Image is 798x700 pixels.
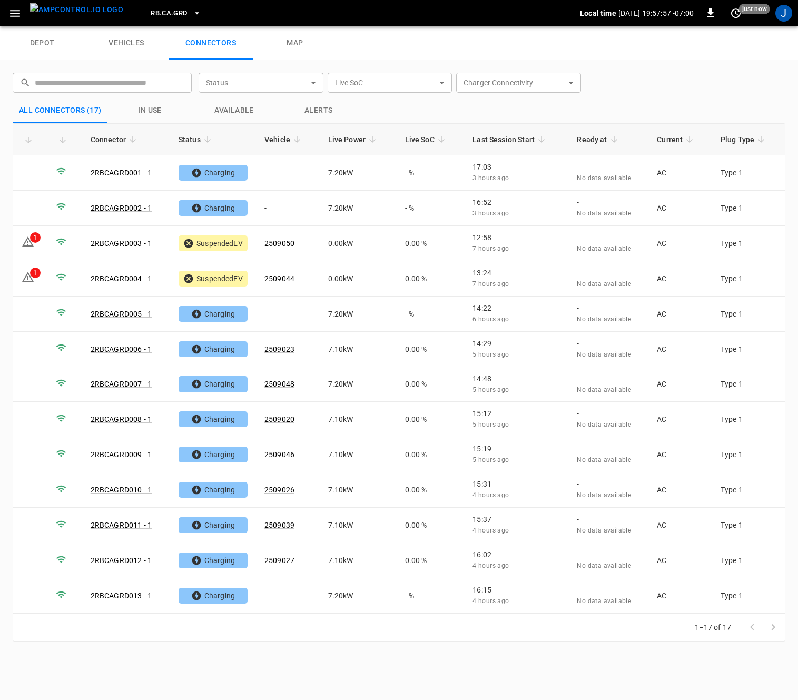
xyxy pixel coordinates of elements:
[472,421,509,428] span: 5 hours ago
[712,437,785,472] td: Type 1
[472,597,509,605] span: 4 hours ago
[472,443,560,454] p: 15:19
[179,341,248,357] div: Charging
[577,443,640,454] p: -
[84,26,169,60] a: vehicles
[253,26,337,60] a: map
[397,578,465,614] td: - %
[577,549,640,560] p: -
[397,437,465,472] td: 0.00 %
[712,543,785,578] td: Type 1
[648,332,712,367] td: AC
[577,527,631,534] span: No data available
[648,297,712,332] td: AC
[397,367,465,402] td: 0.00 %
[712,332,785,367] td: Type 1
[472,585,560,595] p: 16:15
[256,191,320,226] td: -
[264,239,294,248] a: 2509050
[405,133,448,146] span: Live SoC
[695,622,732,633] p: 1–17 of 17
[30,232,41,243] div: 1
[648,543,712,578] td: AC
[397,402,465,437] td: 0.00 %
[397,261,465,297] td: 0.00 %
[320,367,397,402] td: 7.20 kW
[264,556,294,565] a: 2509027
[179,482,248,498] div: Charging
[577,514,640,525] p: -
[256,578,320,614] td: -
[179,271,248,287] div: SuspendedEV
[397,332,465,367] td: 0.00 %
[472,491,509,499] span: 4 hours ago
[192,98,277,123] button: Available
[577,386,631,393] span: No data available
[577,245,631,252] span: No data available
[472,133,548,146] span: Last Session Start
[577,597,631,605] span: No data available
[472,210,509,217] span: 3 hours ago
[577,408,640,419] p: -
[256,155,320,191] td: -
[179,200,248,216] div: Charging
[712,402,785,437] td: Type 1
[472,338,560,349] p: 14:29
[712,155,785,191] td: Type 1
[472,268,560,278] p: 13:24
[648,437,712,472] td: AC
[91,133,140,146] span: Connector
[648,402,712,437] td: AC
[320,543,397,578] td: 7.10 kW
[179,133,214,146] span: Status
[320,472,397,508] td: 7.10 kW
[277,98,361,123] button: Alerts
[320,508,397,543] td: 7.10 kW
[397,155,465,191] td: - %
[648,367,712,402] td: AC
[472,373,560,384] p: 14:48
[91,274,152,283] a: 2RBCAGRD004 - 1
[739,4,770,14] span: just now
[472,174,509,182] span: 3 hours ago
[264,486,294,494] a: 2509026
[264,345,294,353] a: 2509023
[146,3,205,24] button: RB.CA.GRD
[91,169,152,177] a: 2RBCAGRD001 - 1
[91,204,152,212] a: 2RBCAGRD002 - 1
[577,280,631,288] span: No data available
[397,226,465,261] td: 0.00 %
[91,591,152,600] a: 2RBCAGRD013 - 1
[580,8,616,18] p: Local time
[108,98,192,123] button: in use
[472,408,560,419] p: 15:12
[320,261,397,297] td: 0.00 kW
[179,376,248,392] div: Charging
[264,133,304,146] span: Vehicle
[179,165,248,181] div: Charging
[91,415,152,423] a: 2RBCAGRD008 - 1
[320,437,397,472] td: 7.10 kW
[577,421,631,428] span: No data available
[91,239,152,248] a: 2RBCAGRD003 - 1
[472,162,560,172] p: 17:03
[472,386,509,393] span: 5 hours ago
[472,351,509,358] span: 5 hours ago
[712,191,785,226] td: Type 1
[648,226,712,261] td: AC
[472,197,560,208] p: 16:52
[264,274,294,283] a: 2509044
[577,210,631,217] span: No data available
[577,479,640,489] p: -
[577,562,631,569] span: No data available
[648,578,712,614] td: AC
[648,508,712,543] td: AC
[712,226,785,261] td: Type 1
[91,450,152,459] a: 2RBCAGRD009 - 1
[577,316,631,323] span: No data available
[91,486,152,494] a: 2RBCAGRD010 - 1
[264,521,294,529] a: 2509039
[397,543,465,578] td: 0.00 %
[91,521,152,529] a: 2RBCAGRD011 - 1
[648,191,712,226] td: AC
